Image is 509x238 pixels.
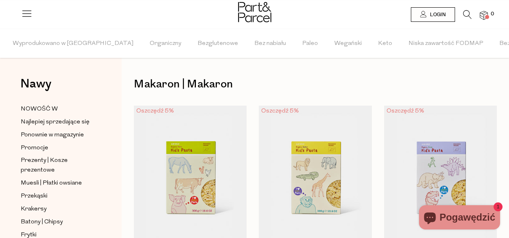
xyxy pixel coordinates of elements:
[378,40,392,47] font: Keto
[430,11,446,18] font: Login
[21,191,94,201] a: Przekąski
[387,108,424,114] font: Oszczędź 5%
[480,11,488,19] a: 0
[21,204,94,214] a: Krakersy
[21,130,94,140] a: Ponownie w magazynie
[21,206,47,212] font: Krakersy
[411,7,455,22] a: Login
[21,132,84,138] font: Ponownie w magazynie
[21,104,94,114] a: NOWOŚĆ W
[21,143,94,153] a: Promocje
[302,40,318,47] font: Paleo
[134,76,233,92] font: Makaron | Makaron
[21,178,94,188] a: Muesli | Płatki owsiane
[20,78,52,98] a: Nawy
[21,219,63,225] font: Batony | Chipsy
[198,40,238,47] font: Bezglutenowe
[21,117,94,127] a: Najlepiej sprzedające się
[150,40,181,47] font: Organiczny
[21,156,94,175] a: Prezenty | Kosze prezentowe
[21,119,90,125] font: Najlepiej sprzedające się
[491,11,494,17] font: 0
[238,2,271,22] img: Część i paczka
[20,75,52,93] font: Nawy
[21,145,48,151] font: Promocje
[21,180,82,186] font: Muesli | Płatki owsiane
[13,40,133,47] font: Wyprodukowano w [GEOGRAPHIC_DATA]
[417,205,503,232] inbox-online-store-chat: Czat sklepu internetowego Shopify
[408,40,483,47] font: Niska zawartość FODMAP
[21,193,47,199] font: Przekąski
[136,108,174,114] font: Oszczędź 5%
[254,40,286,47] font: Bez nabiału
[261,108,299,114] font: Oszczędź 5%
[334,40,362,47] font: Wegański
[21,157,68,173] font: Prezenty | Kosze prezentowe
[21,232,37,238] font: Frytki
[21,217,94,227] a: Batony | Chipsy
[21,106,58,112] font: NOWOŚĆ W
